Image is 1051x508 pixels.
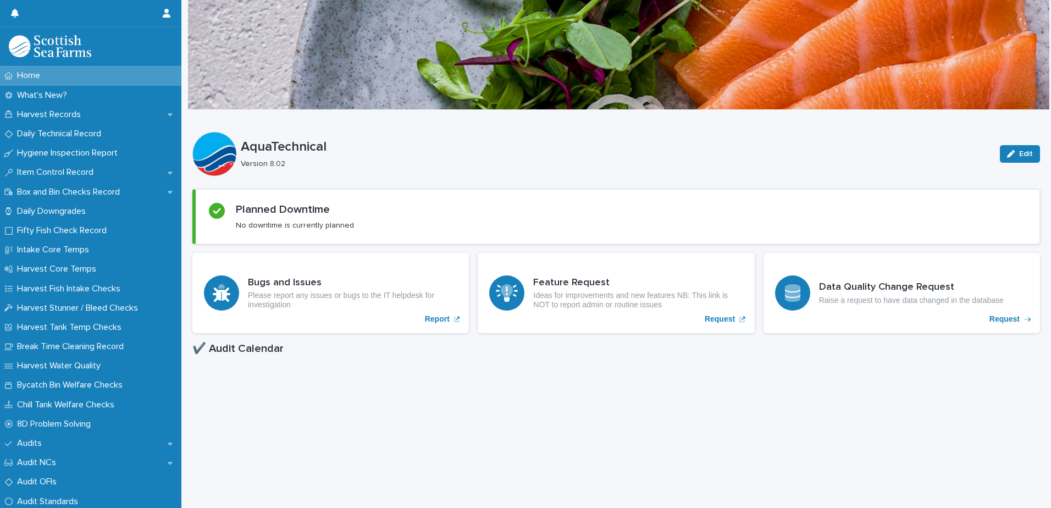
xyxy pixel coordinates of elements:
[13,419,99,429] p: 8D Problem Solving
[248,291,457,310] p: Please report any issues or bugs to the IT helpdesk for investigation
[192,342,1040,355] h1: ✔️ Audit Calendar
[13,400,123,410] p: Chill Tank Welfare Checks
[192,253,469,333] a: Report
[13,167,102,178] p: Item Control Record
[989,314,1020,324] p: Request
[13,438,51,449] p: Audits
[819,281,1004,294] h3: Data Quality Change Request
[1000,145,1040,163] button: Edit
[13,90,76,101] p: What's New?
[13,187,129,197] p: Box and Bin Checks Record
[13,380,131,390] p: Bycatch Bin Welfare Checks
[236,220,354,230] p: No downtime is currently planned
[13,457,65,468] p: Audit NCs
[478,253,754,333] a: Request
[241,159,987,169] p: Version 8.02
[13,322,130,333] p: Harvest Tank Temp Checks
[533,277,743,289] h3: Feature Request
[13,361,109,371] p: Harvest Water Quality
[533,291,743,310] p: Ideas for improvements and new features NB: This link is NOT to report admin or routine issues
[13,496,87,507] p: Audit Standards
[1019,150,1033,158] span: Edit
[236,203,330,216] h2: Planned Downtime
[13,303,147,313] p: Harvest Stunner / Bleed Checks
[705,314,735,324] p: Request
[13,129,110,139] p: Daily Technical Record
[13,264,105,274] p: Harvest Core Temps
[425,314,450,324] p: Report
[13,341,132,352] p: Break Time Cleaning Record
[13,148,126,158] p: Hygiene Inspection Report
[9,35,91,57] img: mMrefqRFQpe26GRNOUkG
[764,253,1040,333] a: Request
[241,139,991,155] p: AquaTechnical
[13,477,65,487] p: Audit OFIs
[13,284,129,294] p: Harvest Fish Intake Checks
[13,70,49,81] p: Home
[13,245,98,255] p: Intake Core Temps
[13,109,90,120] p: Harvest Records
[248,277,457,289] h3: Bugs and Issues
[819,296,1004,305] p: Raise a request to have data changed in the database
[13,225,115,236] p: Fifty Fish Check Record
[13,206,95,217] p: Daily Downgrades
